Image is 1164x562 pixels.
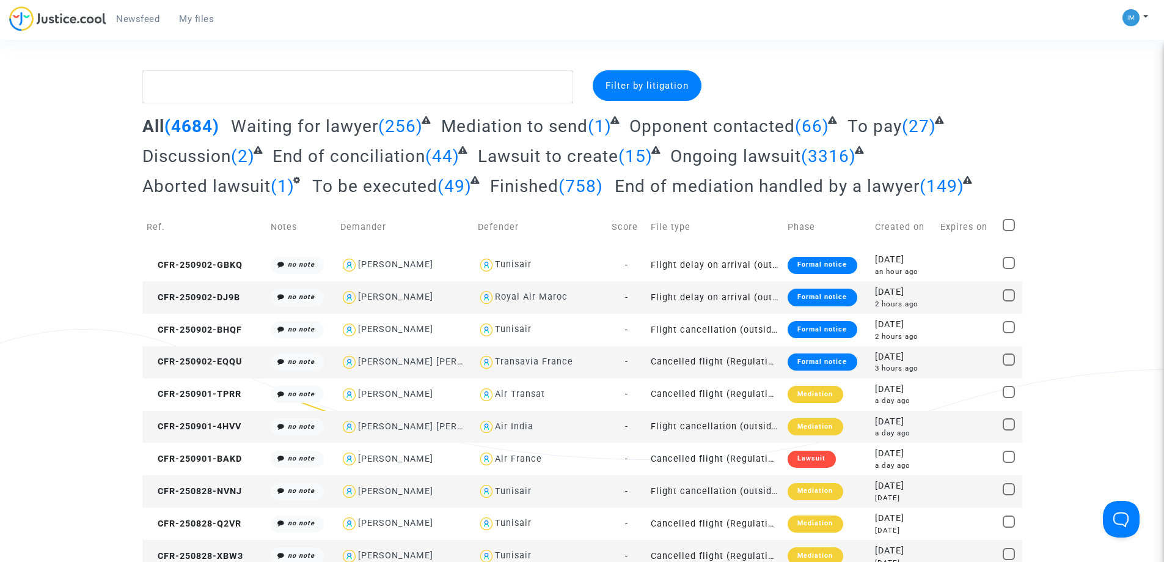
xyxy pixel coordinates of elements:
div: a day ago [875,460,932,471]
div: a day ago [875,396,932,406]
td: Flight delay on arrival (outside of EU - Montreal Convention) [646,281,784,314]
div: [DATE] [875,350,932,364]
td: Notes [266,205,336,249]
i: no note [288,390,315,398]
span: - [625,421,628,432]
img: jc-logo.svg [9,6,106,31]
td: Flight cancellation (outside of EU - Montreal Convention) [646,314,784,346]
span: All [142,116,164,136]
div: [DATE] [875,479,932,493]
img: icon-user.svg [478,321,496,339]
img: icon-user.svg [340,483,358,500]
div: [PERSON_NAME] [358,324,433,335]
img: icon-user.svg [340,353,358,371]
div: Tunisair [495,324,532,335]
span: (27) [902,116,936,136]
img: icon-user.svg [478,386,496,404]
div: 2 hours ago [875,299,932,309]
div: [PERSON_NAME] [PERSON_NAME] [358,421,511,432]
span: (1) [588,116,612,136]
span: - [625,325,628,335]
td: Defender [474,205,607,249]
div: [DATE] [875,447,932,460]
div: Mediation [788,386,843,403]
span: To pay [847,116,902,136]
div: [DATE] [875,253,932,267]
td: Score [607,205,646,249]
div: [DATE] [875,544,932,558]
div: [PERSON_NAME] [358,518,433,528]
img: icon-user.svg [478,450,496,468]
td: Expires on [936,205,998,249]
span: CFR-250902-EQQU [147,357,242,367]
div: [PERSON_NAME] [358,259,433,270]
div: Tunisair [495,259,532,270]
div: [PERSON_NAME] [358,486,433,497]
img: icon-user.svg [478,483,496,500]
div: a day ago [875,428,932,438]
div: [PERSON_NAME] [358,454,433,464]
div: Transavia France [495,357,573,367]
div: [PERSON_NAME] [PERSON_NAME] [358,357,511,367]
span: (256) [378,116,423,136]
div: Tunisair [495,550,532,561]
div: Formal notice [788,353,857,371]
span: (49) [437,176,472,196]
div: [DATE] [875,493,932,503]
span: (15) [618,146,653,166]
span: (44) [425,146,459,166]
img: icon-user.svg [340,289,358,306]
a: My files [169,10,224,28]
span: Newsfeed [116,13,159,24]
span: - [625,519,628,529]
i: no note [288,487,315,495]
div: Formal notice [788,257,857,274]
td: Demander [336,205,474,249]
span: (66) [795,116,829,136]
span: My files [179,13,214,24]
div: 2 hours ago [875,331,932,342]
span: Aborted lawsuit [142,176,271,196]
span: (2) [231,146,255,166]
span: End of conciliation [273,146,425,166]
span: Opponent contacted [629,116,795,136]
span: CFR-250901-BAKD [147,454,242,464]
img: icon-user.svg [340,450,358,468]
span: - [625,551,628,561]
div: Tunisair [495,518,532,528]
span: CFR-250901-TPRR [147,389,241,399]
img: a105443982b9e25553e3eed4c9f672e7 [1122,9,1140,26]
span: CFR-250902-GBKQ [147,260,243,270]
span: (1) [271,176,295,196]
span: (149) [920,176,964,196]
img: icon-user.svg [478,256,496,274]
a: Newsfeed [106,10,169,28]
span: Finished [490,176,558,196]
span: CFR-250902-BHQF [147,325,242,335]
div: Tunisair [495,486,532,497]
td: Phase [783,205,871,249]
td: Cancelled flight (Regulation EC 261/2004) [646,346,784,379]
span: Lawsuit to create [478,146,618,166]
img: icon-user.svg [340,386,358,404]
div: [DATE] [875,415,932,429]
div: an hour ago [875,267,932,277]
td: Ref. [142,205,266,249]
div: Formal notice [788,289,857,306]
span: (3316) [801,146,856,166]
div: 3 hours ago [875,363,932,374]
span: CFR-250901-4HVV [147,421,241,432]
span: - [625,486,628,497]
div: [DATE] [875,286,932,299]
td: Flight cancellation (outside of EU - Montreal Convention) [646,475,784,508]
span: - [625,357,628,367]
div: [DATE] [875,525,932,536]
span: Ongoing lawsuit [670,146,801,166]
td: Cancelled flight (Regulation EC 261/2004) [646,379,784,411]
div: [PERSON_NAME] [358,292,433,302]
span: End of mediation handled by a lawyer [615,176,920,196]
td: Cancelled flight (Regulation EC 261/2004) [646,508,784,540]
span: - [625,260,628,270]
i: no note [288,261,315,268]
span: Discussion [142,146,231,166]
